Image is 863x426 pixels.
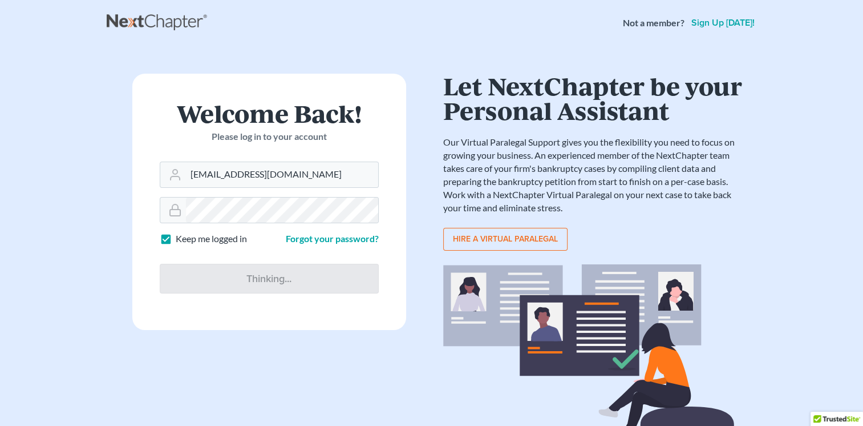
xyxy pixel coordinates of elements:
[443,74,745,122] h1: Let NextChapter be your Personal Assistant
[186,162,378,187] input: Email Address
[176,232,247,246] label: Keep me logged in
[689,18,757,27] a: Sign up [DATE]!
[160,264,379,294] input: Thinking...
[160,101,379,126] h1: Welcome Back!
[160,130,379,143] p: Please log in to your account
[286,233,379,244] a: Forgot your password?
[443,228,568,251] a: Hire a virtual paralegal
[443,136,745,214] p: Our Virtual Paralegal Support gives you the flexibility you need to focus on growing your busines...
[623,17,684,30] strong: Not a member?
